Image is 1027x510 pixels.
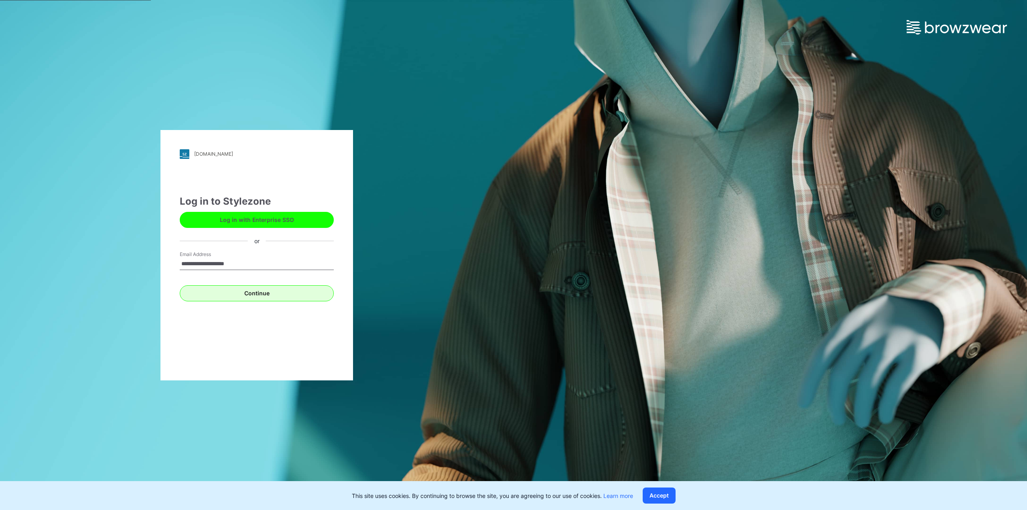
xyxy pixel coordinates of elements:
[180,194,334,209] div: Log in to Stylezone
[248,237,266,245] div: or
[907,20,1007,35] img: browzwear-logo.e42bd6dac1945053ebaf764b6aa21510.svg
[180,285,334,301] button: Continue
[352,492,633,500] p: This site uses cookies. By continuing to browse the site, you are agreeing to our use of cookies.
[180,251,236,258] label: Email Address
[180,149,334,159] a: [DOMAIN_NAME]
[194,151,233,157] div: [DOMAIN_NAME]
[180,212,334,228] button: Log in with Enterprise SSO
[603,492,633,499] a: Learn more
[643,488,676,504] button: Accept
[180,149,189,159] img: stylezone-logo.562084cfcfab977791bfbf7441f1a819.svg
